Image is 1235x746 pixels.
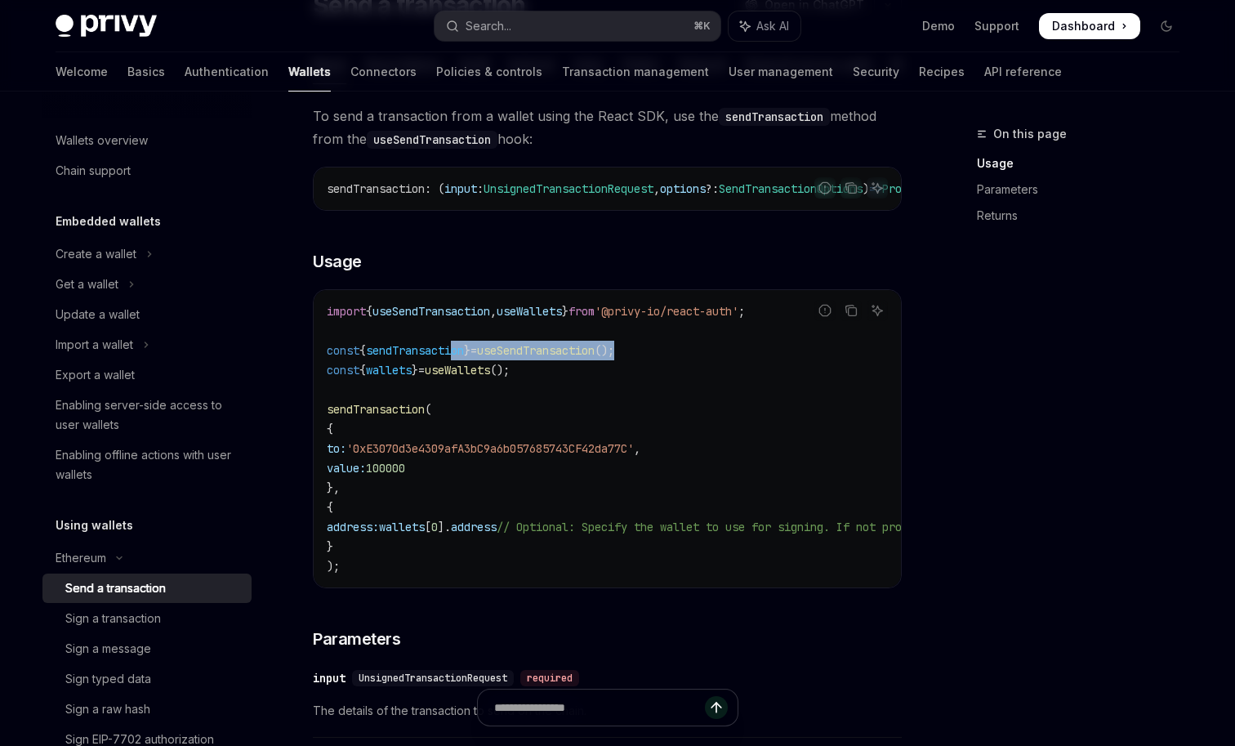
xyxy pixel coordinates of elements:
[477,181,484,196] span: :
[313,670,346,686] div: input
[595,304,738,319] span: '@privy-io/react-auth'
[56,244,136,264] div: Create a wallet
[425,402,431,417] span: (
[490,363,510,377] span: ();
[562,52,709,92] a: Transaction management
[327,539,333,554] span: }
[346,441,634,456] span: '0xE3070d3e4309afA3bC9a6b057685743CF42da77C'
[1153,13,1179,39] button: Toggle dark mode
[327,343,359,358] span: const
[418,363,425,377] span: =
[451,520,497,534] span: address
[42,664,252,694] a: Sign typed data
[327,500,333,515] span: {
[327,461,366,476] span: value:
[977,176,1193,203] a: Parameters
[595,343,614,358] span: ();
[56,52,108,92] a: Welcome
[520,670,579,686] div: required
[327,480,340,495] span: },
[568,304,595,319] span: from
[867,300,888,321] button: Ask AI
[42,239,252,269] button: Toggle Create a wallet section
[56,445,242,485] div: Enabling offline actions with user wallets
[65,669,151,689] div: Sign typed data
[431,520,438,534] span: 0
[497,520,1144,534] span: // Optional: Specify the wallet to use for signing. If not provided, the first wallet will be used.
[814,300,836,321] button: Report incorrect code
[327,304,366,319] span: import
[1039,13,1140,39] a: Dashboard
[42,440,252,489] a: Enabling offline actions with user wallets
[706,181,719,196] span: ?:
[693,20,711,33] span: ⌘ K
[56,365,135,385] div: Export a wallet
[56,335,133,355] div: Import a wallet
[366,363,412,377] span: wallets
[327,422,333,436] span: {
[738,304,745,319] span: ;
[974,18,1019,34] a: Support
[313,105,902,150] span: To send a transaction from a wallet using the React SDK, use the method from the hook:
[466,16,511,36] div: Search...
[840,177,862,199] button: Copy the contents from the code block
[425,363,490,377] span: useWallets
[853,52,899,92] a: Security
[327,520,379,534] span: address:
[477,343,595,358] span: useSendTransaction
[719,181,863,196] span: SendTransactionOptions
[42,604,252,633] a: Sign a transaction
[56,305,140,324] div: Update a wallet
[56,516,133,535] h5: Using wallets
[42,634,252,663] a: Sign a message
[562,304,568,319] span: }
[350,52,417,92] a: Connectors
[490,304,497,319] span: ,
[653,181,660,196] span: ,
[464,343,470,358] span: }
[42,126,252,155] a: Wallets overview
[313,250,362,273] span: Usage
[814,177,836,199] button: Report incorrect code
[359,343,366,358] span: {
[65,699,150,719] div: Sign a raw hash
[56,161,131,181] div: Chain support
[42,360,252,390] a: Export a wallet
[1052,18,1115,34] span: Dashboard
[42,695,252,724] a: Sign a raw hash
[56,548,106,568] div: Ethereum
[494,690,705,726] input: Ask a question...
[438,520,451,534] span: ].
[705,696,728,719] button: Send message
[379,520,425,534] span: wallets
[42,270,252,299] button: Toggle Get a wallet section
[359,672,507,685] span: UnsignedTransactionRequest
[56,131,148,150] div: Wallets overview
[288,52,331,92] a: Wallets
[372,304,490,319] span: useSendTransaction
[729,11,800,41] button: Toggle assistant panel
[42,543,252,573] button: Toggle Ethereum section
[425,181,444,196] span: : (
[660,181,706,196] span: options
[313,628,400,650] span: Parameters
[185,52,269,92] a: Authentication
[436,52,542,92] a: Policies & controls
[56,15,157,38] img: dark logo
[484,181,653,196] span: UnsignedTransactionRequest
[327,363,359,377] span: const
[756,18,789,34] span: Ask AI
[65,609,161,628] div: Sign a transaction
[367,131,497,149] code: useSendTransaction
[359,363,366,377] span: {
[470,343,477,358] span: =
[922,18,955,34] a: Demo
[127,52,165,92] a: Basics
[56,395,242,435] div: Enabling server-side access to user wallets
[984,52,1062,92] a: API reference
[867,177,888,199] button: Ask AI
[366,461,405,476] span: 100000
[327,559,340,574] span: );
[840,300,862,321] button: Copy the contents from the code block
[366,343,464,358] span: sendTransaction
